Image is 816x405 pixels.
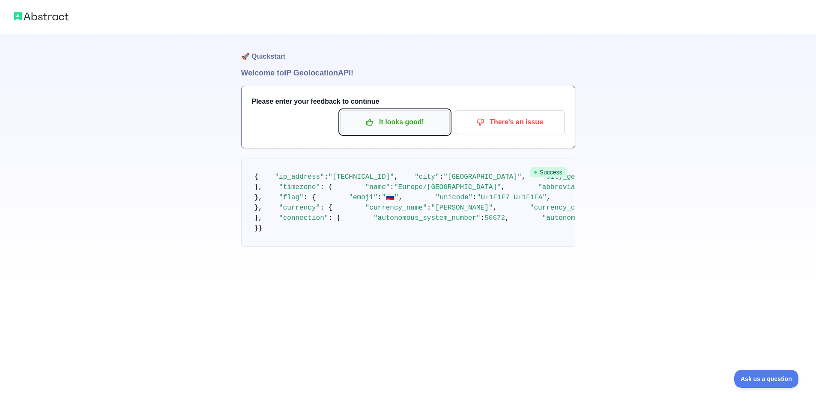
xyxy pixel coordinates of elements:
span: , [398,194,403,201]
span: : [481,214,485,222]
span: "emoji" [349,194,377,201]
span: "currency_code" [530,204,592,212]
span: "abbreviation" [538,183,595,191]
img: Abstract logo [14,10,69,22]
span: , [493,204,497,212]
span: "unicode" [436,194,472,201]
button: There's an issue [455,110,565,134]
span: : [427,204,431,212]
span: "autonomous_system_organization" [542,214,674,222]
span: "[PERSON_NAME]" [431,204,493,212]
span: : { [328,214,341,222]
span: , [505,214,509,222]
span: "Europe/[GEOGRAPHIC_DATA]" [394,183,501,191]
p: It looks good! [347,115,443,129]
span: : [439,173,444,181]
span: 50672 [484,214,505,222]
h1: 🚀 Quickstart [241,34,575,67]
span: , [394,173,398,181]
span: "ip_address" [275,173,324,181]
span: "currency" [279,204,320,212]
span: "[TECHNICAL_ID]" [328,173,394,181]
span: "flag" [279,194,304,201]
span: , [501,183,505,191]
span: : [324,173,329,181]
span: "currency_name" [365,204,427,212]
span: { [254,173,259,181]
button: It looks good! [340,110,450,134]
span: "timezone" [279,183,320,191]
span: "[GEOGRAPHIC_DATA]" [443,173,521,181]
span: , [547,194,551,201]
span: : [472,194,477,201]
span: "🇷🇺" [382,194,398,201]
h1: Welcome to IP Geolocation API! [241,67,575,79]
span: "name" [365,183,390,191]
span: : { [304,194,316,201]
span: : { [320,204,332,212]
span: : [390,183,394,191]
p: There's an issue [461,115,558,129]
span: "city" [415,173,439,181]
span: "U+1F1F7 U+1F1FA" [477,194,547,201]
span: : [378,194,382,201]
span: "autonomous_system_number" [374,214,481,222]
span: , [522,173,526,181]
span: "connection" [279,214,328,222]
span: : { [320,183,332,191]
span: Success [530,167,567,177]
h3: Please enter your feedback to continue [252,96,565,107]
iframe: Toggle Customer Support [734,370,799,388]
